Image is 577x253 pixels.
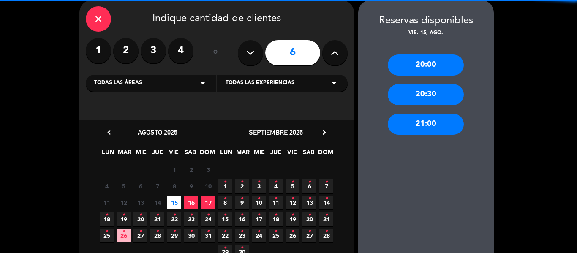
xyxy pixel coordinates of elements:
[184,229,198,242] span: 30
[105,208,108,222] i: •
[269,196,283,209] span: 11
[201,229,215,242] span: 31
[269,179,283,193] span: 4
[150,179,164,193] span: 7
[319,229,333,242] span: 28
[150,229,164,242] span: 28
[257,208,260,222] i: •
[156,225,159,238] i: •
[291,192,294,205] i: •
[202,38,229,68] div: ó
[274,225,277,238] i: •
[207,225,210,238] i: •
[100,212,114,226] span: 18
[113,38,139,63] label: 2
[286,229,299,242] span: 26
[325,192,328,205] i: •
[388,84,464,105] div: 20:30
[167,212,181,226] span: 22
[269,229,283,242] span: 25
[167,196,181,209] span: 15
[117,229,131,242] span: 26
[302,196,316,209] span: 13
[291,225,294,238] i: •
[201,212,215,226] span: 24
[388,114,464,135] div: 21:00
[236,147,250,161] span: MAR
[200,147,214,161] span: DOM
[235,212,249,226] span: 16
[285,147,299,161] span: VIE
[218,212,232,226] span: 15
[167,179,181,193] span: 8
[302,229,316,242] span: 27
[320,128,329,137] i: chevron_right
[302,212,316,226] span: 20
[100,229,114,242] span: 25
[319,179,333,193] span: 7
[201,179,215,193] span: 10
[286,179,299,193] span: 5
[150,212,164,226] span: 21
[134,147,148,161] span: MIE
[252,229,266,242] span: 24
[183,147,197,161] span: SAB
[101,147,115,161] span: LUN
[223,225,226,238] i: •
[269,147,283,161] span: JUE
[86,6,348,32] div: Indique cantidad de clientes
[252,179,266,193] span: 3
[117,196,131,209] span: 12
[122,208,125,222] i: •
[184,212,198,226] span: 23
[184,179,198,193] span: 9
[100,179,114,193] span: 4
[240,208,243,222] i: •
[226,79,294,87] span: Todas las experiencias
[325,225,328,238] i: •
[329,78,339,88] i: arrow_drop_down
[319,196,333,209] span: 14
[318,147,332,161] span: DOM
[302,179,316,193] span: 6
[218,196,232,209] span: 8
[388,54,464,76] div: 20:00
[269,212,283,226] span: 18
[100,196,114,209] span: 11
[167,147,181,161] span: VIE
[223,208,226,222] i: •
[122,225,125,238] i: •
[167,229,181,242] span: 29
[150,147,164,161] span: JUE
[105,128,114,137] i: chevron_left
[138,128,177,136] span: agosto 2025
[105,225,108,238] i: •
[325,175,328,189] i: •
[133,179,147,193] span: 6
[139,208,142,222] i: •
[286,196,299,209] span: 12
[358,29,494,38] div: vie. 15, ago.
[308,175,311,189] i: •
[156,208,159,222] i: •
[117,147,131,161] span: MAR
[274,192,277,205] i: •
[93,14,103,24] i: close
[218,229,232,242] span: 22
[173,225,176,238] i: •
[319,212,333,226] span: 21
[201,163,215,177] span: 3
[190,208,193,222] i: •
[184,196,198,209] span: 16
[240,225,243,238] i: •
[308,208,311,222] i: •
[139,225,142,238] i: •
[173,208,176,222] i: •
[249,128,303,136] span: septiembre 2025
[252,212,266,226] span: 17
[201,196,215,209] span: 17
[190,225,193,238] i: •
[302,147,316,161] span: SAB
[240,175,243,189] i: •
[223,175,226,189] i: •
